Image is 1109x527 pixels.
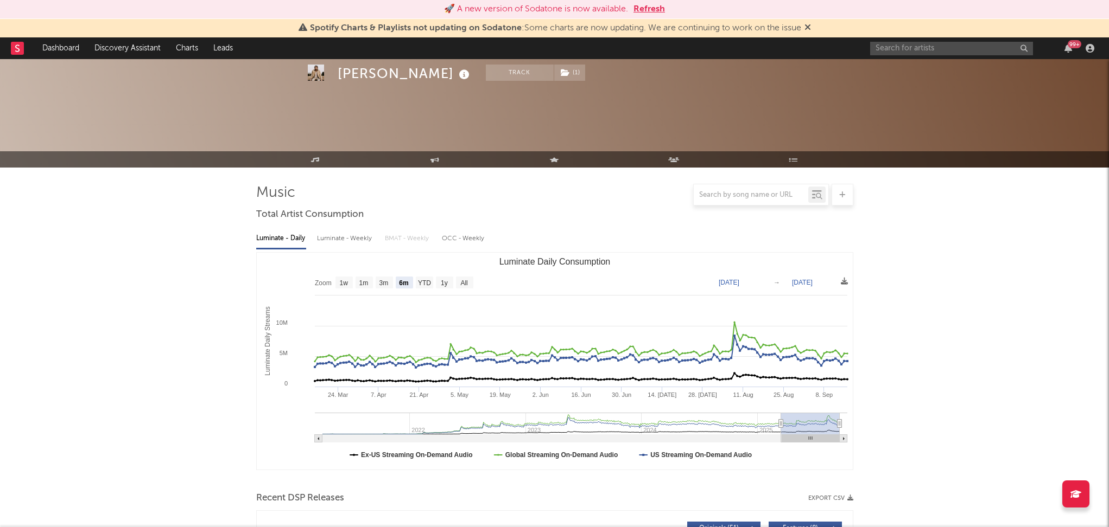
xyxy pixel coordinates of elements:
[554,65,585,81] button: (1)
[87,37,168,59] a: Discovery Assistant
[256,229,306,248] div: Luminate - Daily
[168,37,206,59] a: Charts
[338,65,472,82] div: [PERSON_NAME]
[310,24,522,33] span: Spotify Charts & Playlists not updating on Sodatone
[276,319,287,326] text: 10M
[571,391,591,398] text: 16. Jun
[650,451,752,459] text: US Streaming On-Demand Audio
[486,65,554,81] button: Track
[256,492,344,505] span: Recent DSP Releases
[804,24,811,33] span: Dismiss
[263,306,271,375] text: Luminate Daily Streams
[315,279,332,287] text: Zoom
[688,391,717,398] text: 28. [DATE]
[451,391,469,398] text: 5. May
[361,451,473,459] text: Ex-US Streaming On-Demand Audio
[328,391,348,398] text: 24. Mar
[279,350,287,356] text: 5M
[792,279,813,286] text: [DATE]
[442,229,485,248] div: OCC - Weekly
[35,37,87,59] a: Dashboard
[206,37,240,59] a: Leads
[633,3,665,16] button: Refresh
[774,391,794,398] text: 25. Aug
[815,391,833,398] text: 8. Sep
[870,42,1033,55] input: Search for artists
[257,253,853,470] svg: Luminate Daily Consumption
[284,380,287,387] text: 0
[808,495,853,502] button: Export CSV
[505,451,618,459] text: Global Streaming On-Demand Audio
[694,191,808,200] input: Search by song name or URL
[317,229,374,248] div: Luminate - Weekly
[379,279,388,287] text: 3m
[339,279,348,287] text: 1w
[441,279,448,287] text: 1y
[499,257,610,266] text: Luminate Daily Consumption
[460,279,467,287] text: All
[733,391,753,398] text: 11. Aug
[532,391,548,398] text: 2. Jun
[417,279,430,287] text: YTD
[444,3,628,16] div: 🚀 A new version of Sodatone is now available.
[256,208,364,221] span: Total Artist Consumption
[774,279,780,286] text: →
[719,279,739,286] text: [DATE]
[1064,44,1072,53] button: 99+
[489,391,511,398] text: 19. May
[370,391,386,398] text: 7. Apr
[648,391,676,398] text: 14. [DATE]
[612,391,631,398] text: 30. Jun
[554,65,586,81] span: ( 1 )
[359,279,368,287] text: 1m
[310,24,801,33] span: : Some charts are now updating. We are continuing to work on the issue
[409,391,428,398] text: 21. Apr
[399,279,408,287] text: 6m
[1068,40,1081,48] div: 99 +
